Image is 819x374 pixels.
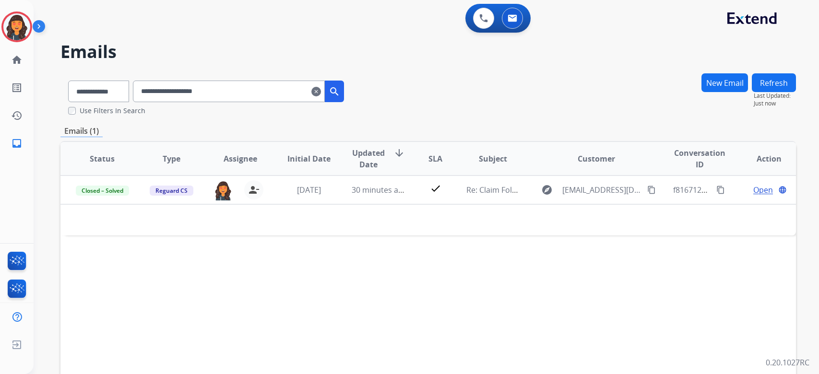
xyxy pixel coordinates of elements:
span: Subject [479,153,507,164]
mat-icon: content_copy [647,186,656,194]
span: SLA [428,153,442,164]
label: Use Filters In Search [80,106,145,116]
span: Last Updated: [754,92,796,100]
img: agent-avatar [214,180,233,200]
mat-icon: history [11,110,23,121]
th: Action [727,142,796,175]
mat-icon: arrow_downward [393,147,405,159]
p: 0.20.1027RC [766,357,809,368]
span: f816712c-abae-4804-bc13-635bf6e6f95e [673,185,816,195]
mat-icon: home [11,54,23,66]
h2: Emails [60,42,796,61]
span: Initial Date [287,153,331,164]
span: Updated Date [352,147,386,170]
span: Customer [578,153,615,164]
mat-icon: list_alt [11,82,23,93]
mat-icon: language [778,186,787,194]
span: Re: Claim Follow Up [466,185,537,195]
mat-icon: content_copy [716,186,725,194]
p: Emails (1) [60,125,103,137]
span: [EMAIL_ADDRESS][DOMAIN_NAME] [562,184,642,196]
span: [DATE] [297,185,321,195]
span: Status [90,153,115,164]
span: Type [163,153,180,164]
mat-icon: check [430,183,441,194]
mat-icon: search [329,86,340,97]
button: New Email [701,73,748,92]
span: Assignee [224,153,257,164]
span: Closed – Solved [76,186,129,196]
span: 30 minutes ago [352,185,407,195]
img: avatar [3,13,30,40]
mat-icon: explore [541,184,553,196]
mat-icon: clear [311,86,321,97]
span: Reguard CS [150,186,193,196]
span: Just now [754,100,796,107]
button: Refresh [752,73,796,92]
span: Open [753,184,773,196]
mat-icon: inbox [11,138,23,149]
span: Conversation ID [673,147,726,170]
mat-icon: person_remove [248,184,260,196]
